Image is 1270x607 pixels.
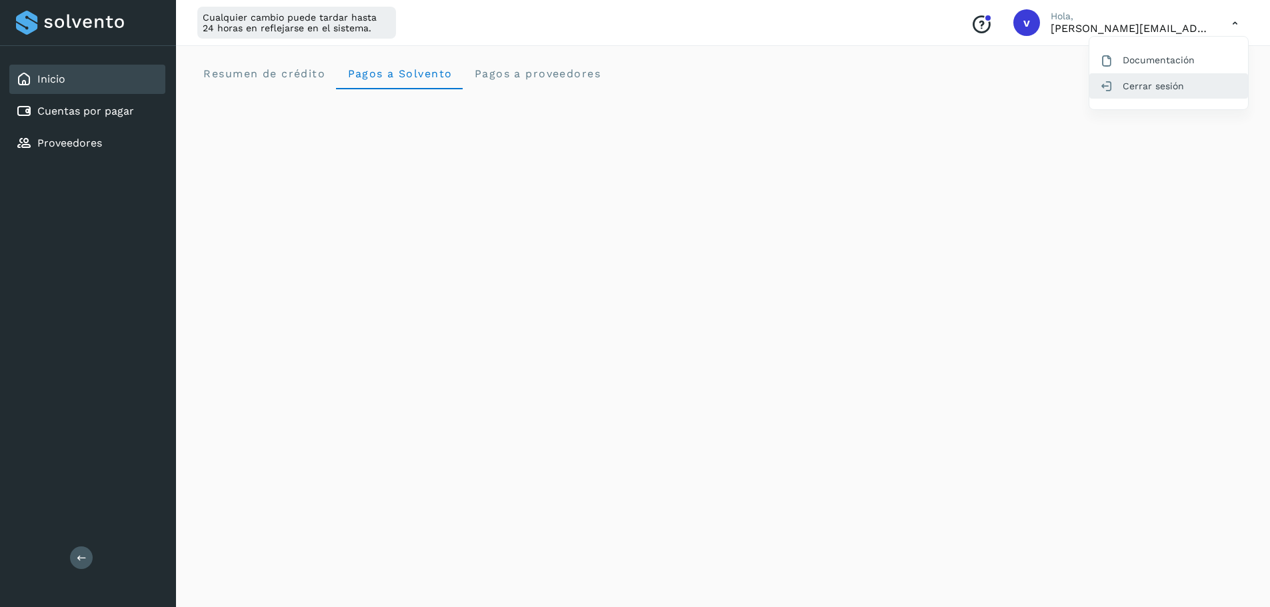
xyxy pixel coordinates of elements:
[9,65,165,94] div: Inicio
[37,73,65,85] a: Inicio
[9,129,165,158] div: Proveedores
[9,97,165,126] div: Cuentas por pagar
[1089,73,1248,99] div: Cerrar sesión
[37,137,102,149] a: Proveedores
[37,105,134,117] a: Cuentas por pagar
[1089,47,1248,73] div: Documentación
